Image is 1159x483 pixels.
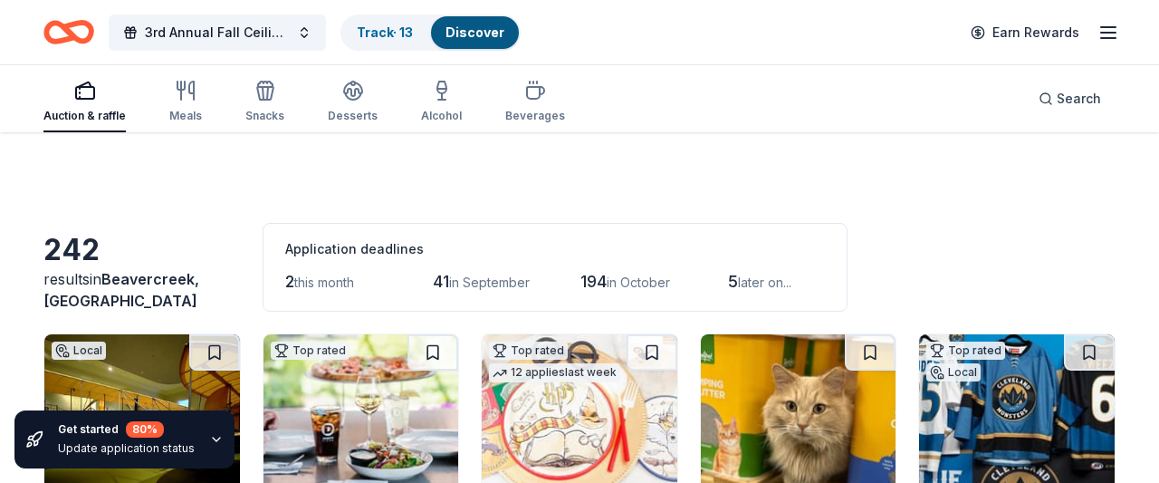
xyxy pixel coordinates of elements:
[489,342,568,360] div: Top rated
[126,421,164,438] div: 80 %
[294,275,354,290] span: this month
[607,275,670,290] span: in October
[1057,88,1101,110] span: Search
[109,14,326,51] button: 3rd Annual Fall Ceilidh and Fundraiser
[43,268,241,312] div: results
[926,342,1005,360] div: Top rated
[580,272,607,291] span: 194
[169,72,202,132] button: Meals
[43,232,241,268] div: 242
[449,275,530,290] span: in September
[245,72,284,132] button: Snacks
[52,342,106,360] div: Local
[328,109,378,123] div: Desserts
[43,11,94,53] a: Home
[357,24,413,40] a: Track· 13
[960,16,1090,49] a: Earn Rewards
[169,109,202,123] div: Meals
[43,72,126,132] button: Auction & raffle
[489,363,620,382] div: 12 applies last week
[1024,81,1116,117] button: Search
[285,272,294,291] span: 2
[43,270,199,310] span: Beavercreek, [GEOGRAPHIC_DATA]
[433,272,449,291] span: 41
[926,363,981,382] div: Local
[43,109,126,123] div: Auction & raffle
[245,109,284,123] div: Snacks
[505,109,565,123] div: Beverages
[738,275,791,290] span: later on...
[43,270,199,310] span: in
[445,24,504,40] a: Discover
[728,272,738,291] span: 5
[58,441,195,456] div: Update application status
[145,22,290,43] span: 3rd Annual Fall Ceilidh and Fundraiser
[271,342,350,360] div: Top rated
[421,72,462,132] button: Alcohol
[421,109,462,123] div: Alcohol
[285,238,825,260] div: Application deadlines
[505,72,565,132] button: Beverages
[340,14,521,51] button: Track· 13Discover
[58,421,195,438] div: Get started
[328,72,378,132] button: Desserts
